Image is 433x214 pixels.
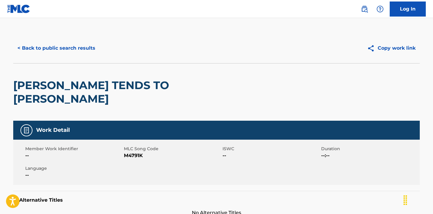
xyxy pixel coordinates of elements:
[19,197,414,203] h5: Alternative Titles
[7,5,30,13] img: MLC Logo
[376,5,384,13] img: help
[390,2,426,17] a: Log In
[363,41,420,56] button: Copy work link
[25,146,122,152] span: Member Work Identifier
[358,3,370,15] a: Public Search
[361,5,368,13] img: search
[367,45,378,52] img: Copy work link
[374,3,386,15] div: Help
[124,146,221,152] span: MLC Song Code
[13,79,257,106] h2: [PERSON_NAME] TENDS TO [PERSON_NAME]
[13,41,100,56] button: < Back to public search results
[25,172,122,179] span: --
[401,191,410,209] div: Drag
[403,185,433,214] iframe: Chat Widget
[25,165,122,172] span: Language
[23,127,30,134] img: Work Detail
[25,152,122,159] span: --
[321,146,418,152] span: Duration
[223,152,320,159] span: --
[321,152,418,159] span: --:--
[223,146,320,152] span: ISWC
[36,127,70,134] h5: Work Detail
[124,152,221,159] span: M4791K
